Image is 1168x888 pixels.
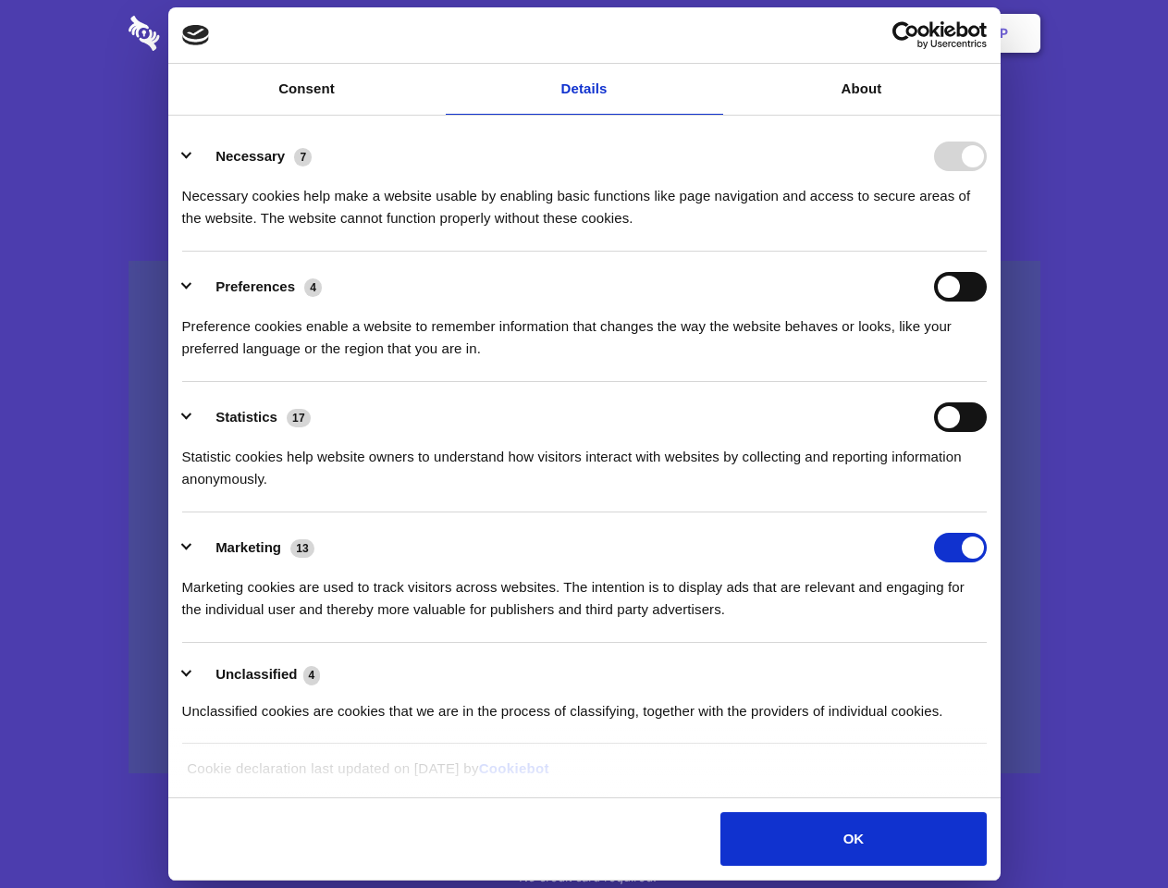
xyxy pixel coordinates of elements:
button: Necessary (7) [182,142,324,171]
a: About [723,64,1001,115]
span: 4 [304,278,322,297]
a: Usercentrics Cookiebot - opens in a new window [825,21,987,49]
a: Cookiebot [479,760,549,776]
span: 4 [303,666,321,684]
h4: Auto-redaction of sensitive data, encrypted data sharing and self-destructing private chats. Shar... [129,168,1040,229]
button: OK [720,812,986,866]
label: Statistics [215,409,277,425]
button: Statistics (17) [182,402,323,432]
label: Marketing [215,539,281,555]
button: Marketing (13) [182,533,326,562]
iframe: Drift Widget Chat Controller [1076,795,1146,866]
div: Preference cookies enable a website to remember information that changes the way the website beha... [182,302,987,360]
div: Cookie declaration last updated on [DATE] by [173,758,995,794]
label: Necessary [215,148,285,164]
span: 17 [287,409,311,427]
span: 13 [290,539,314,558]
div: Marketing cookies are used to track visitors across websites. The intention is to display ads tha... [182,562,987,621]
img: logo-wordmark-white-trans-d4663122ce5f474addd5e946df7df03e33cb6a1c49d2221995e7729f52c070b2.svg [129,16,287,51]
a: Consent [168,64,446,115]
a: Login [839,5,919,62]
button: Unclassified (4) [182,663,332,686]
a: Contact [750,5,835,62]
a: Wistia video thumbnail [129,261,1040,774]
div: Statistic cookies help website owners to understand how visitors interact with websites by collec... [182,432,987,490]
img: logo [182,25,210,45]
a: Pricing [543,5,623,62]
a: Details [446,64,723,115]
h1: Eliminate Slack Data Loss. [129,83,1040,150]
button: Preferences (4) [182,272,334,302]
label: Preferences [215,278,295,294]
div: Unclassified cookies are cookies that we are in the process of classifying, together with the pro... [182,686,987,722]
div: Necessary cookies help make a website usable by enabling basic functions like page navigation and... [182,171,987,229]
span: 7 [294,148,312,166]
